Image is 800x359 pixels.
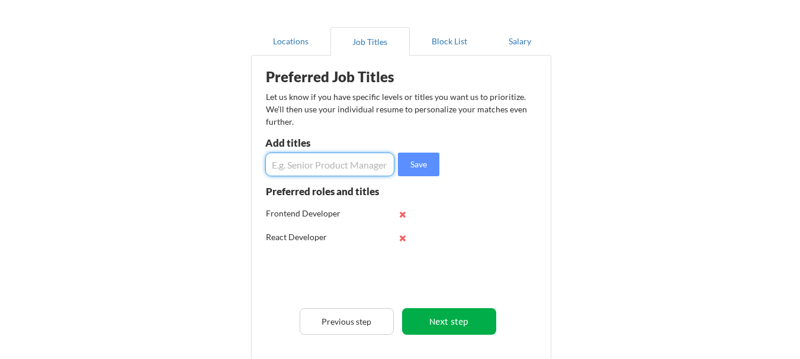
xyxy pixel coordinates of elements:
button: Save [398,153,439,176]
button: Next step [402,308,496,335]
div: Add titles [265,138,391,148]
div: Preferred Job Titles [266,70,415,84]
input: E.g. Senior Product Manager [265,153,394,176]
button: Previous step [300,308,394,335]
button: Block List [410,27,489,56]
button: Salary [489,27,551,56]
button: Locations [251,27,330,56]
button: Job Titles [330,27,410,56]
div: React Developer [266,231,343,243]
div: Preferred roles and titles [266,186,394,196]
div: Frontend Developer [266,208,343,219]
div: Let us know if you have specific levels or titles you want us to prioritize. We’ll then use your ... [266,90,528,128]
